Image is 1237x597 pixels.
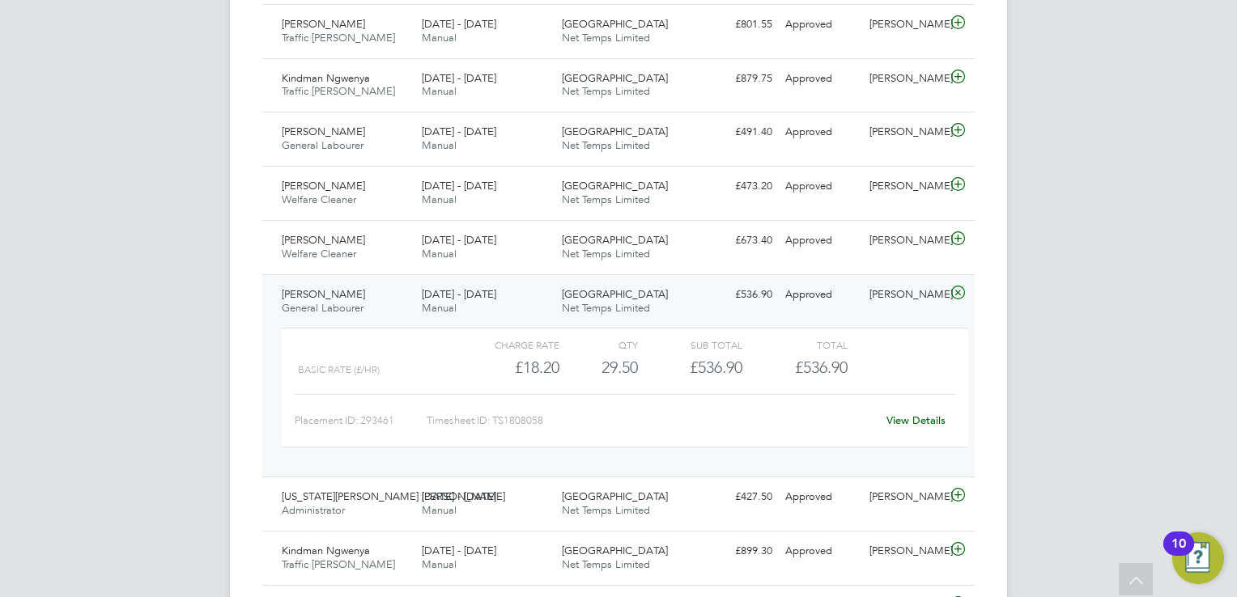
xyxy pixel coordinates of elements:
div: [PERSON_NAME] [863,538,947,565]
div: Sub Total [638,335,742,354]
span: Manual [422,84,457,98]
div: 29.50 [559,354,638,381]
div: Timesheet ID: TS1808058 [427,408,876,434]
div: [PERSON_NAME] [863,282,947,308]
span: [GEOGRAPHIC_DATA] [562,71,668,85]
span: Traffic [PERSON_NAME] [282,84,395,98]
div: [PERSON_NAME] [863,173,947,200]
div: Approved [779,119,863,146]
span: Manual [422,301,457,315]
span: Kindman Ngwenya [282,71,370,85]
span: [DATE] - [DATE] [422,179,496,193]
span: [DATE] - [DATE] [422,287,496,301]
span: [PERSON_NAME] [282,125,365,138]
span: [DATE] - [DATE] [422,71,496,85]
span: [DATE] - [DATE] [422,17,496,31]
div: 10 [1171,544,1186,565]
span: Net Temps Limited [562,138,650,152]
span: Kindman Ngwenya [282,544,370,557]
div: Approved [779,538,863,565]
button: Open Resource Center, 10 new notifications [1172,532,1224,584]
span: [PERSON_NAME] [282,17,365,31]
span: [DATE] - [DATE] [422,233,496,247]
div: Approved [779,227,863,254]
a: View Details [886,413,946,427]
span: Net Temps Limited [562,247,650,260]
span: Traffic [PERSON_NAME] [282,31,395,44]
span: Welfare Cleaner [282,193,356,206]
span: Administrator [282,503,345,517]
div: £536.90 [638,354,742,381]
span: Net Temps Limited [562,193,650,206]
span: General Labourer [282,138,363,152]
span: Manual [422,557,457,571]
span: [DATE] - [DATE] [422,489,496,503]
div: Approved [779,484,863,510]
span: Manual [422,31,457,44]
span: [PERSON_NAME] [282,179,365,193]
div: £473.20 [695,173,779,200]
span: [GEOGRAPHIC_DATA] [562,233,668,247]
div: [PERSON_NAME] [863,227,947,254]
span: Net Temps Limited [562,301,650,315]
span: Net Temps Limited [562,557,650,571]
div: £427.50 [695,484,779,510]
div: [PERSON_NAME] [863,484,947,510]
span: Net Temps Limited [562,31,650,44]
span: Manual [422,247,457,260]
div: Placement ID: 293461 [295,408,427,434]
div: Approved [779,282,863,308]
div: Approved [779,173,863,200]
span: Basic Rate (£/HR) [298,364,380,375]
div: £801.55 [695,11,779,38]
span: [PERSON_NAME] [282,287,365,301]
span: Manual [422,503,457,517]
div: [PERSON_NAME] [863,11,947,38]
div: £18.20 [455,354,559,381]
span: [GEOGRAPHIC_DATA] [562,17,668,31]
div: £879.75 [695,66,779,92]
div: Approved [779,11,863,38]
span: Net Temps Limited [562,503,650,517]
div: [PERSON_NAME] [863,119,947,146]
span: General Labourer [282,301,363,315]
span: Manual [422,193,457,206]
span: [DATE] - [DATE] [422,125,496,138]
div: Total [742,335,847,354]
span: [GEOGRAPHIC_DATA] [562,287,668,301]
div: Approved [779,66,863,92]
div: £491.40 [695,119,779,146]
span: Welfare Cleaner [282,247,356,260]
div: £536.90 [695,282,779,308]
div: QTY [559,335,638,354]
div: Charge rate [455,335,559,354]
span: [GEOGRAPHIC_DATA] [562,544,668,557]
span: £536.90 [795,358,848,377]
span: [PERSON_NAME] [282,233,365,247]
div: £673.40 [695,227,779,254]
span: [GEOGRAPHIC_DATA] [562,179,668,193]
span: Traffic [PERSON_NAME] [282,557,395,571]
div: [PERSON_NAME] [863,66,947,92]
span: [GEOGRAPHIC_DATA] [562,489,668,503]
span: Net Temps Limited [562,84,650,98]
span: [US_STATE][PERSON_NAME] [PERSON_NAME] [282,489,505,503]
span: [DATE] - [DATE] [422,544,496,557]
span: [GEOGRAPHIC_DATA] [562,125,668,138]
span: Manual [422,138,457,152]
div: £899.30 [695,538,779,565]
